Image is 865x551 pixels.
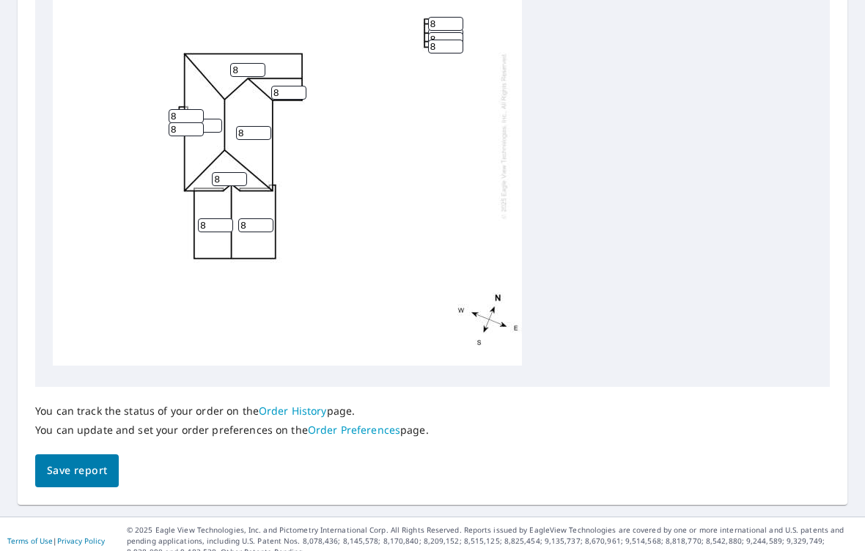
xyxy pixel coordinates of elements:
[259,404,327,418] a: Order History
[35,404,429,418] p: You can track the status of your order on the page.
[308,423,400,437] a: Order Preferences
[7,536,105,545] p: |
[57,536,105,546] a: Privacy Policy
[35,424,429,437] p: You can update and set your order preferences on the page.
[7,536,53,546] a: Terms of Use
[35,454,119,487] button: Save report
[47,462,107,480] span: Save report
